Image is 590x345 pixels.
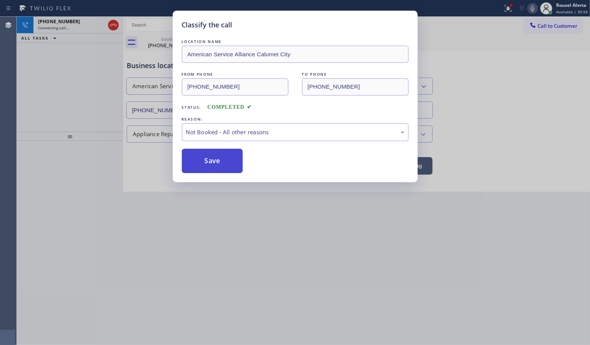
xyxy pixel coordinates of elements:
[182,149,243,173] button: Save
[182,115,409,123] div: REASON:
[182,38,409,46] div: LOCATION NAME
[302,70,409,78] div: TO PHONE
[207,104,251,110] span: COMPLETED
[182,78,288,95] input: From phone
[186,128,404,137] div: Not Booked - All other reasons
[302,78,409,95] input: To phone
[182,20,232,30] h5: Classify the call
[182,105,202,110] span: Status:
[182,70,288,78] div: FROM PHONE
